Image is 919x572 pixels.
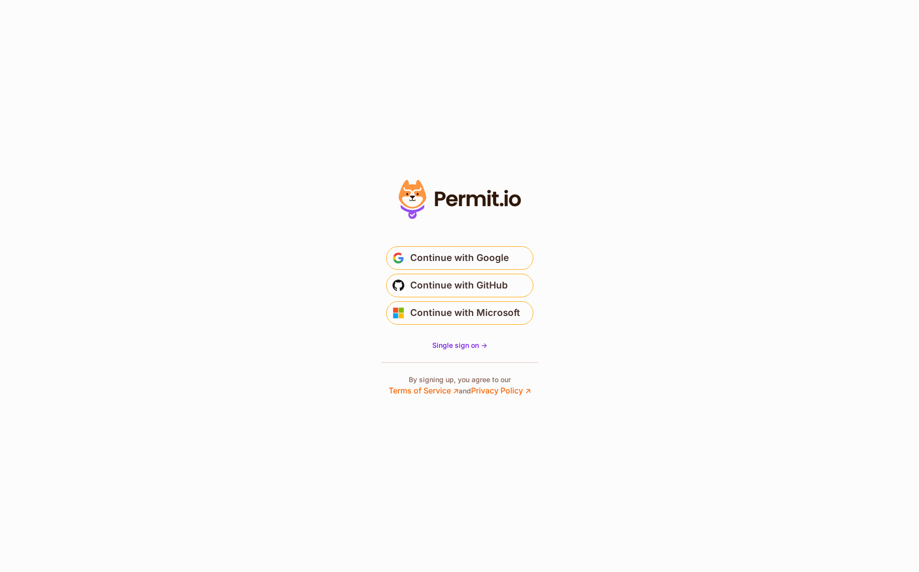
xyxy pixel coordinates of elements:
[389,375,531,396] p: By signing up, you agree to our and
[432,341,487,349] span: Single sign on ->
[410,250,509,266] span: Continue with Google
[410,305,520,321] span: Continue with Microsoft
[410,278,508,293] span: Continue with GitHub
[386,274,533,297] button: Continue with GitHub
[386,246,533,270] button: Continue with Google
[471,386,531,395] a: Privacy Policy ↗
[389,386,459,395] a: Terms of Service ↗
[432,340,487,350] a: Single sign on ->
[386,301,533,325] button: Continue with Microsoft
